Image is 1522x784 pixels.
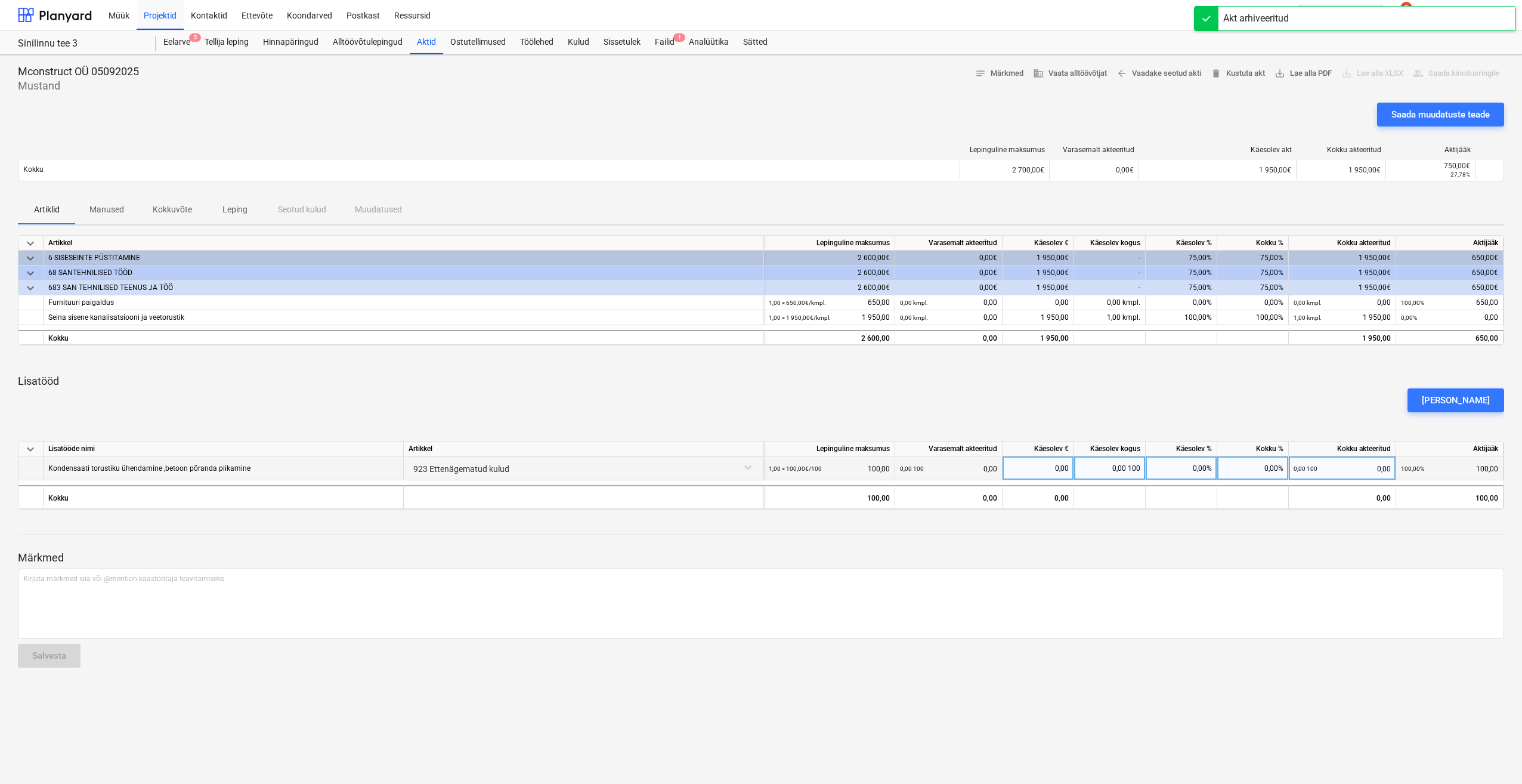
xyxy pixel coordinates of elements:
[1003,266,1074,280] div: 1 950,00€
[48,266,759,280] div: 68 SANTEHNILISED TÖÖD
[895,485,1003,509] div: 0,00
[32,203,61,216] p: Artiklid
[1074,251,1146,266] div: -
[1294,310,1391,325] div: 1 950,00
[1139,160,1296,180] div: 1 950,00€
[1116,68,1127,79] span: arrow_back
[1003,280,1074,295] div: 1 950,00€
[1217,280,1289,295] div: 75,00%
[1396,442,1504,456] div: Aktijääk
[769,331,890,346] div: 2 600,00
[1289,330,1396,345] div: 1 950,00
[965,146,1045,154] div: Lepinguline maksumus
[1396,280,1504,295] div: 650,00€
[44,485,404,509] div: Kokku
[895,266,1003,280] div: 0,00€
[900,465,924,472] small: 0,00 100
[1003,485,1074,509] div: 0,00
[1146,456,1217,480] div: 0,00%
[1144,146,1292,154] div: Käesolev akt
[1217,442,1289,456] div: Kokku %
[23,281,38,295] span: keyboard_arrow_down
[1003,236,1074,251] div: Käesolev €
[1391,146,1471,154] div: Aktijääk
[895,251,1003,266] div: 0,00€
[764,251,895,266] div: 2 600,00€
[970,64,1028,83] button: Märkmed
[895,236,1003,251] div: Varasemalt akteeritud
[1028,64,1112,83] button: Vaata alltöövõtjat
[23,442,38,456] span: keyboard_arrow_down
[18,38,142,50] div: Sinilinnu tee 3
[1033,67,1107,81] span: Vaata alltöövõtjat
[1450,171,1470,178] small: 27,78%
[1146,310,1217,325] div: 100,00%
[900,300,928,306] small: 0,00 kmpl.
[48,310,759,325] div: Seina sisene kanalisatsiooni ja veetorustik
[1003,442,1074,456] div: Käesolev €
[900,295,997,310] div: 0,00
[18,64,139,79] p: Mconstruct OÜ 05092025
[960,160,1049,180] div: 2 700,00€
[1217,295,1289,310] div: 0,00%
[1422,393,1490,408] div: [PERSON_NAME]
[1401,331,1498,346] div: 650,00
[1301,146,1381,154] div: Kokku akteeritud
[1217,266,1289,280] div: 75,00%
[1217,310,1289,325] div: 100,00%
[197,30,256,54] a: Tellija leping
[1289,236,1396,251] div: Kokku akteeritud
[1274,67,1332,81] span: Lae alla PDF
[410,30,443,54] a: Aktid
[1074,266,1146,280] div: -
[48,456,250,480] div: Kondensaati torustiku ühendamine ,betoon põranda piikamine
[513,30,561,54] a: Töölehed
[769,465,822,472] small: 1,00 × 100,00€ / 100
[1217,236,1289,251] div: Kokku %
[648,30,682,54] a: Failid1
[1289,280,1396,295] div: 1 950,00€
[1074,280,1146,295] div: -
[23,165,44,175] p: Kokku
[764,280,895,295] div: 2 600,00€
[764,266,895,280] div: 2 600,00€
[1074,295,1146,310] div: 0,00 kmpl.
[44,236,764,251] div: Artikkel
[1217,251,1289,266] div: 75,00%
[975,68,986,79] span: notes
[895,280,1003,295] div: 0,00€
[44,330,764,345] div: Kokku
[673,33,685,42] span: 1
[1289,485,1396,509] div: 0,00
[1146,295,1217,310] div: 0,00%
[1223,11,1289,26] div: Akt arhiveeritud
[1294,300,1322,306] small: 0,00 kmpl.
[975,67,1023,81] span: Märkmed
[1146,280,1217,295] div: 75,00%
[1074,236,1146,251] div: Käesolev kogus
[900,310,997,325] div: 0,00
[404,442,764,456] div: Artikkel
[1289,442,1396,456] div: Kokku akteeritud
[682,30,736,54] a: Analüütika
[769,300,826,306] small: 1,00 × 650,00€ / kmpl.
[1401,300,1424,306] small: 100,00%
[596,30,648,54] a: Sissetulek
[326,30,410,54] a: Alltöövõtulepingud
[44,442,404,456] div: Lisatööde nimi
[900,456,997,481] div: 0,00
[1211,67,1265,81] span: Kustuta akt
[18,374,1504,388] p: Lisatööd
[1391,107,1490,122] div: Saada muudatuste teade
[1274,68,1285,79] span: save_alt
[1289,251,1396,266] div: 1 950,00€
[1401,295,1498,310] div: 650,00
[23,236,38,251] span: keyboard_arrow_down
[89,203,124,216] p: Manused
[1206,64,1270,83] button: Kustuta akt
[48,295,759,310] div: Furnituuri paigaldus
